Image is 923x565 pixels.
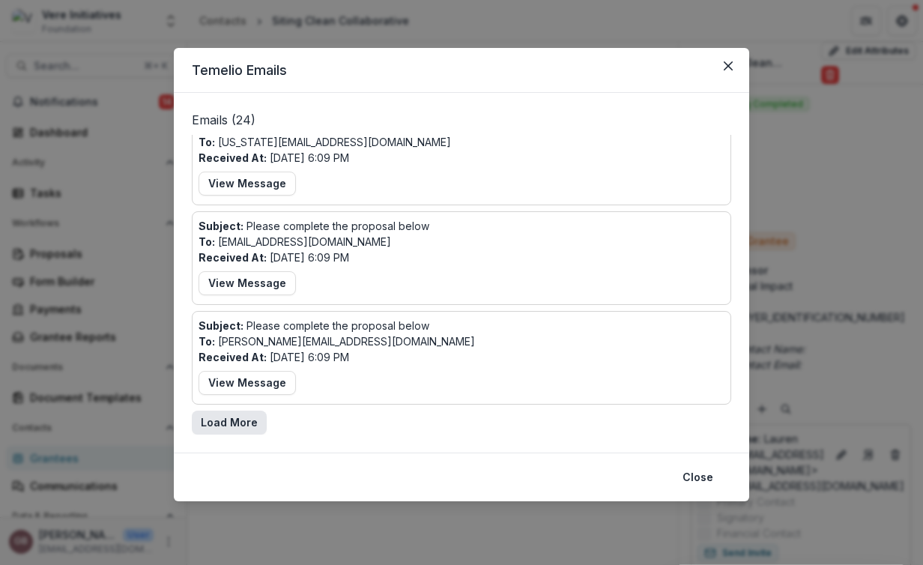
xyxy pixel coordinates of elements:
[199,335,215,348] b: To:
[192,111,731,135] p: Emails ( 24 )
[199,371,296,395] button: View Message
[199,172,296,196] button: View Message
[199,319,243,332] b: Subject:
[199,251,267,264] b: Received At:
[192,411,267,435] button: Load More
[199,220,243,232] b: Subject:
[199,151,267,164] b: Received At:
[199,271,296,295] button: View Message
[674,465,722,489] button: Close
[199,351,267,363] b: Received At:
[716,54,740,78] button: Close
[199,333,475,349] p: [PERSON_NAME][EMAIL_ADDRESS][DOMAIN_NAME]
[174,48,749,93] header: Temelio Emails
[199,234,391,250] p: [EMAIL_ADDRESS][DOMAIN_NAME]
[199,235,215,248] b: To:
[199,318,429,333] p: Please complete the proposal below
[199,136,215,148] b: To:
[199,349,349,365] p: [DATE] 6:09 PM
[199,134,451,150] p: [US_STATE][EMAIL_ADDRESS][DOMAIN_NAME]
[199,250,349,265] p: [DATE] 6:09 PM
[199,218,429,234] p: Please complete the proposal below
[199,150,349,166] p: [DATE] 6:09 PM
